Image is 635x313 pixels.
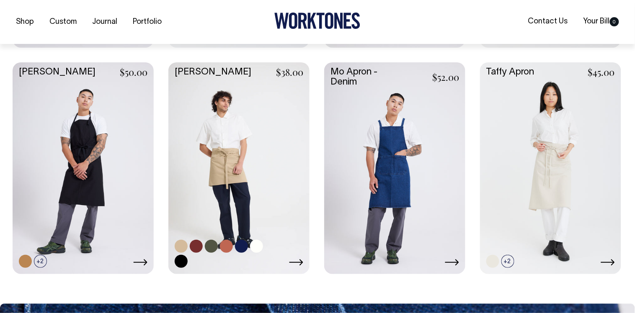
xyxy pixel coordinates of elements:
[501,255,514,268] span: +2
[46,15,80,29] a: Custom
[525,15,571,28] a: Contact Us
[580,15,622,28] a: Your Bill0
[89,15,121,29] a: Journal
[13,15,37,29] a: Shop
[610,17,619,26] span: 0
[129,15,165,29] a: Portfolio
[34,255,47,268] span: +2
